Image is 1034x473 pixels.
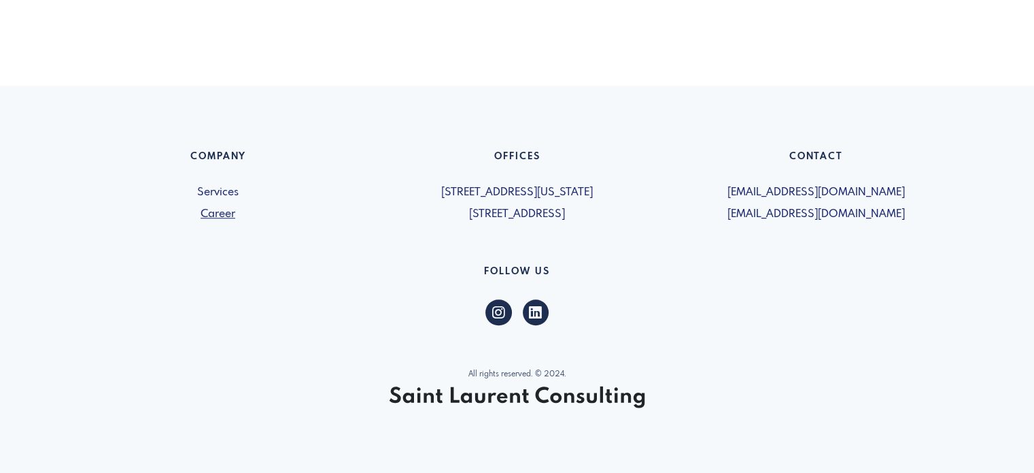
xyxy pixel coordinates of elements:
[77,184,360,201] a: Services
[376,184,659,201] span: [STREET_ADDRESS][US_STATE]
[675,184,958,201] span: [EMAIL_ADDRESS][DOMAIN_NAME]
[77,206,360,223] a: Career
[77,266,958,283] h6: Follow US
[376,206,659,223] span: [STREET_ADDRESS]
[376,151,659,168] h6: Offices
[675,151,958,168] h6: Contact
[77,151,360,168] h6: Company
[675,206,958,223] span: [EMAIL_ADDRESS][DOMAIN_NAME]
[77,369,958,380] p: All rights reserved. © 2024.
